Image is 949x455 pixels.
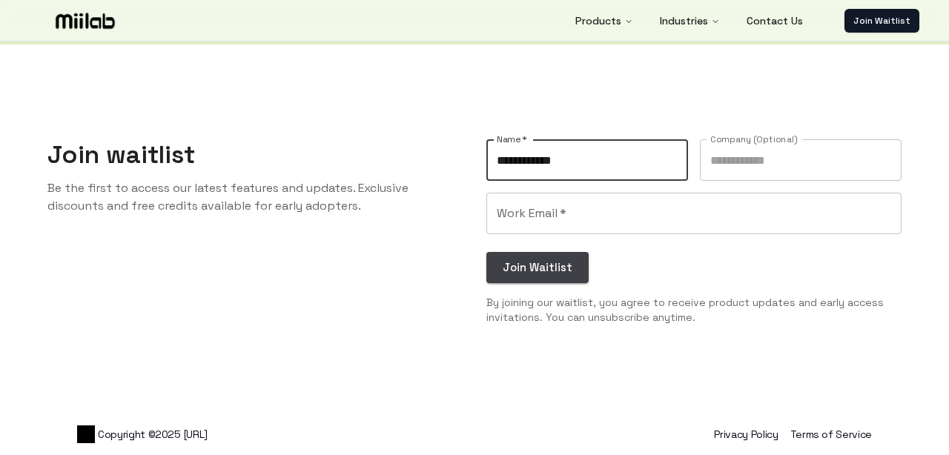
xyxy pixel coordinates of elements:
span: Copyright © 2025 [77,425,208,443]
a: Terms of Service [790,428,872,441]
img: Logo [77,425,95,443]
img: Logo [53,10,118,32]
a: Logo [30,10,141,32]
label: Company (Optional) [710,133,797,145]
button: Join Waitlist [486,252,589,283]
a: Join Waitlist [844,9,919,33]
a: [URL] [184,427,208,442]
h2: Join waitlist [47,139,463,170]
a: Contact Us [735,6,815,36]
a: Privacy Policy [714,428,778,441]
nav: Main [563,6,815,36]
button: Industries [648,6,732,36]
label: Name [497,133,527,145]
p: Be the first to access our latest features and updates. Exclusive discounts and free credits avai... [47,179,463,215]
button: Products [563,6,645,36]
p: By joining our waitlist, you agree to receive product updates and early access invitations. You c... [486,295,902,325]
